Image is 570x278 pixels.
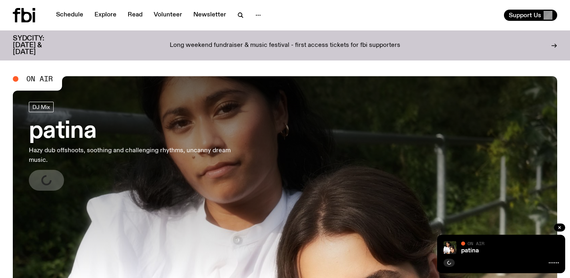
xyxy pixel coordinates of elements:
[123,10,147,21] a: Read
[32,104,50,110] span: DJ Mix
[149,10,187,21] a: Volunteer
[468,241,484,246] span: On Air
[29,146,234,165] p: Hazy dub offshoots, soothing and challenging rhythms, uncanny dream music.
[26,75,53,83] span: On Air
[51,10,88,21] a: Schedule
[29,102,234,191] a: patinaHazy dub offshoots, soothing and challenging rhythms, uncanny dream music.
[170,42,400,49] p: Long weekend fundraiser & music festival - first access tickets for fbi supporters
[189,10,231,21] a: Newsletter
[29,120,234,143] h3: patina
[504,10,557,21] button: Support Us
[509,12,541,19] span: Support Us
[29,102,54,112] a: DJ Mix
[90,10,121,21] a: Explore
[13,35,64,56] h3: SYDCITY: [DATE] & [DATE]
[461,248,479,254] a: patina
